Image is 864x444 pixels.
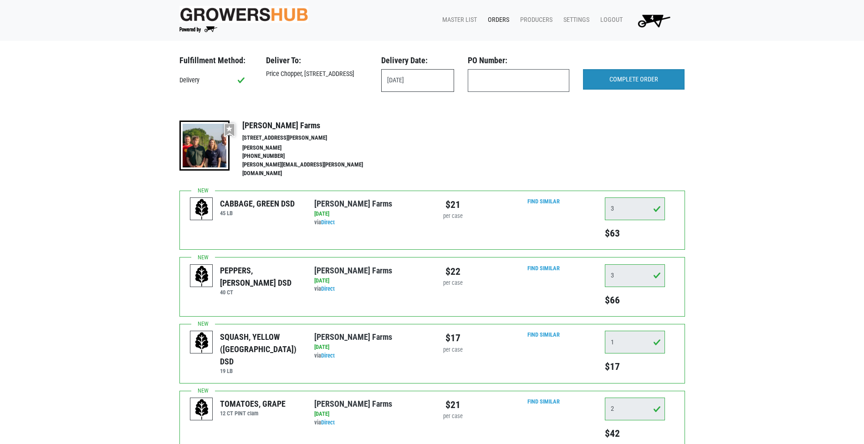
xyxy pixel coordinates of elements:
li: [PERSON_NAME][EMAIL_ADDRESS][PERSON_NAME][DOMAIN_NAME] [242,161,383,178]
h5: $42 [605,428,665,439]
div: per case [439,212,467,221]
div: TOMATOES, GRAPE [220,398,286,410]
a: Orders [481,11,513,29]
h6: 19 LB [220,368,301,374]
a: Logout [593,11,626,29]
h3: Deliver To: [266,55,368,66]
img: placeholder-variety-43d6402dacf2d531de610a020419775a.svg [190,198,213,221]
h3: Delivery Date: [381,55,454,66]
a: [PERSON_NAME] Farms [314,399,392,409]
a: Direct [321,352,335,359]
h6: 12 CT PINT clam [220,410,286,417]
h6: 40 CT [220,289,301,296]
img: placeholder-variety-43d6402dacf2d531de610a020419775a.svg [190,331,213,354]
a: Settings [556,11,593,29]
div: [DATE] [314,343,425,352]
li: [PHONE_NUMBER] [242,152,383,161]
div: via [314,285,425,293]
a: Direct [321,419,335,426]
input: COMPLETE ORDER [583,69,685,90]
a: Find Similar [527,198,560,205]
div: per case [439,346,467,354]
h5: $63 [605,227,665,239]
div: via [314,218,425,227]
div: Price Chopper, [STREET_ADDRESS] [259,69,374,79]
div: $21 [439,398,467,412]
a: Direct [321,285,335,292]
div: SQUASH, YELLOW ([GEOGRAPHIC_DATA]) DSD [220,331,301,368]
input: Qty [605,331,665,353]
img: Powered by Big Wheelbarrow [179,26,217,33]
a: Find Similar [527,331,560,338]
h3: PO Number: [468,55,569,66]
div: via [314,419,425,427]
img: original-fc7597fdc6adbb9d0e2ae620e786d1a2.jpg [179,6,309,23]
div: per case [439,279,467,288]
img: Cart [634,11,674,30]
input: Qty [605,197,665,220]
input: Qty [605,398,665,420]
div: via [314,352,425,360]
input: Qty [605,264,665,287]
a: 4 [626,11,678,30]
h5: $17 [605,361,665,373]
div: [DATE] [314,410,425,419]
div: $17 [439,331,467,345]
h4: [PERSON_NAME] Farms [242,121,383,131]
li: [STREET_ADDRESS][PERSON_NAME] [242,134,383,142]
div: $22 [439,264,467,279]
a: Find Similar [527,265,560,272]
div: $21 [439,197,467,212]
a: [PERSON_NAME] Farms [314,266,392,275]
input: Select Date [381,69,454,92]
h6: 45 LB [220,210,295,217]
div: [DATE] [314,277,425,285]
a: Direct [321,219,335,226]
a: Find Similar [527,398,560,405]
li: [PERSON_NAME] [242,144,383,152]
div: PEPPERS, [PERSON_NAME] DSD [220,264,301,289]
a: Master List [435,11,481,29]
a: Producers [513,11,556,29]
h5: $66 [605,294,665,306]
div: CABBAGE, GREEN DSD [220,197,295,210]
div: [DATE] [314,210,425,218]
a: [PERSON_NAME] Farms [314,332,392,342]
a: [PERSON_NAME] Farms [314,199,392,208]
div: per case [439,412,467,421]
img: thumbnail-8a08f3346781c529aa742b86dead986c.jpg [179,121,230,171]
span: 4 [650,14,654,22]
img: placeholder-variety-43d6402dacf2d531de610a020419775a.svg [190,398,213,421]
img: placeholder-variety-43d6402dacf2d531de610a020419775a.svg [190,265,213,288]
h3: Fulfillment Method: [179,55,252,66]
